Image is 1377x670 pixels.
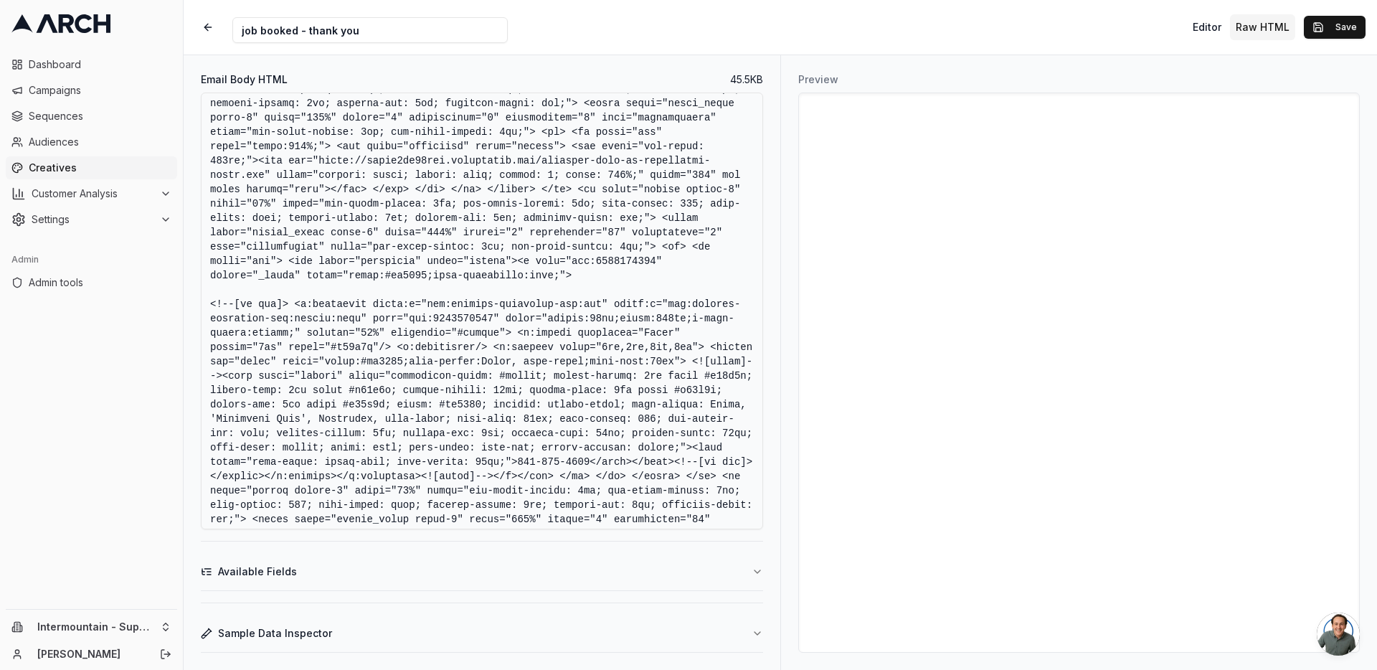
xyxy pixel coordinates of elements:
[798,72,1360,87] h3: Preview
[6,53,177,76] a: Dashboard
[37,621,154,633] span: Intermountain - Superior Water & Air
[29,161,171,175] span: Creatives
[218,565,297,579] span: Available Fields
[29,275,171,290] span: Admin tools
[1317,613,1360,656] a: Open chat
[6,248,177,271] div: Admin
[218,626,332,641] span: Sample Data Inspector
[32,212,154,227] span: Settings
[201,553,763,590] button: Available Fields
[29,57,171,72] span: Dashboard
[156,644,176,664] button: Log out
[1187,14,1227,40] button: Toggle editor
[6,105,177,128] a: Sequences
[37,647,144,661] a: [PERSON_NAME]
[201,615,763,652] button: Sample Data Inspector
[1304,16,1366,39] button: Save
[6,182,177,205] button: Customer Analysis
[29,109,171,123] span: Sequences
[6,615,177,638] button: Intermountain - Superior Water & Air
[6,271,177,294] a: Admin tools
[6,131,177,154] a: Audiences
[730,72,763,87] span: 45.5 KB
[201,93,763,529] textarea: <!LOREMIP dolo> <sita conse:a="eli:seddoei-temporinc-utl:etd" magna:a="eni:adminim-veniamqui-nos:...
[232,17,508,43] input: Internal Creative Name
[1230,14,1295,40] button: Toggle custom HTML
[29,135,171,149] span: Audiences
[32,187,154,201] span: Customer Analysis
[6,79,177,102] a: Campaigns
[29,83,171,98] span: Campaigns
[6,208,177,231] button: Settings
[201,75,288,85] label: Email Body HTML
[799,93,1359,652] iframe: Preview for job booked - thank you
[6,156,177,179] a: Creatives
